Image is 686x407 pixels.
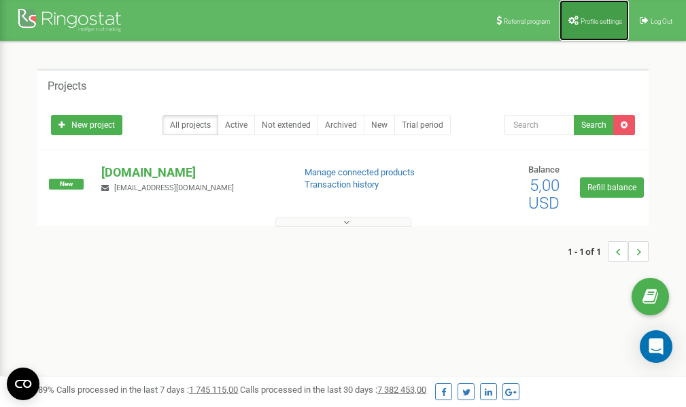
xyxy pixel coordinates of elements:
[377,385,426,395] u: 7 382 453,00
[305,179,379,190] a: Transaction history
[651,18,672,25] span: Log Out
[568,228,649,275] nav: ...
[394,115,451,135] a: Trial period
[7,368,39,400] button: Open CMP widget
[189,385,238,395] u: 1 745 115,00
[218,115,255,135] a: Active
[240,385,426,395] span: Calls processed in the last 30 days :
[162,115,218,135] a: All projects
[640,330,672,363] div: Open Intercom Messenger
[568,241,608,262] span: 1 - 1 of 1
[318,115,364,135] a: Archived
[101,164,282,181] p: [DOMAIN_NAME]
[504,115,574,135] input: Search
[254,115,318,135] a: Not extended
[580,177,644,198] a: Refill balance
[528,176,560,213] span: 5,00 USD
[51,115,122,135] a: New project
[574,115,614,135] button: Search
[305,167,415,177] a: Manage connected products
[56,385,238,395] span: Calls processed in the last 7 days :
[49,179,84,190] span: New
[114,183,234,192] span: [EMAIL_ADDRESS][DOMAIN_NAME]
[48,80,86,92] h5: Projects
[364,115,395,135] a: New
[504,18,551,25] span: Referral program
[581,18,622,25] span: Profile settings
[528,164,560,175] span: Balance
